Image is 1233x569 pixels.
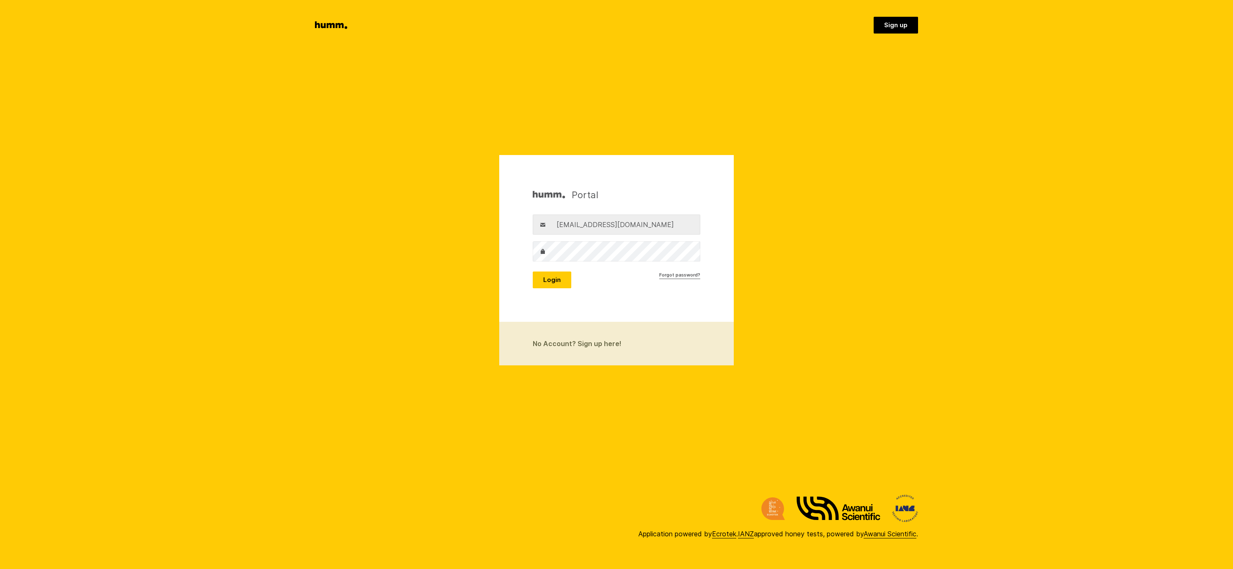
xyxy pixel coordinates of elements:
[499,322,734,365] a: No Account? Sign up here!
[874,17,918,34] a: Sign up
[712,530,736,538] a: Ecrotek
[761,497,785,520] img: Ecrotek
[659,272,700,279] a: Forgot password?
[738,530,754,538] a: IANZ
[533,272,571,288] button: Login
[797,497,880,520] img: Awanui Scientific
[638,529,918,539] div: Application powered by . approved honey tests, powered by .
[864,530,916,538] a: Awanui Scientific
[533,189,598,201] h1: Portal
[533,189,565,201] img: Humm
[892,495,918,522] img: International Accreditation New Zealand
